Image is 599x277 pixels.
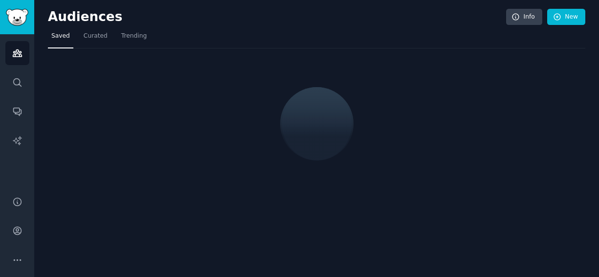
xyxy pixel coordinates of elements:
a: Info [506,9,542,25]
a: Curated [80,28,111,48]
a: Trending [118,28,150,48]
img: GummySearch logo [6,9,28,26]
a: New [547,9,585,25]
a: Saved [48,28,73,48]
span: Trending [121,32,147,41]
h2: Audiences [48,9,506,25]
span: Curated [84,32,108,41]
span: Saved [51,32,70,41]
